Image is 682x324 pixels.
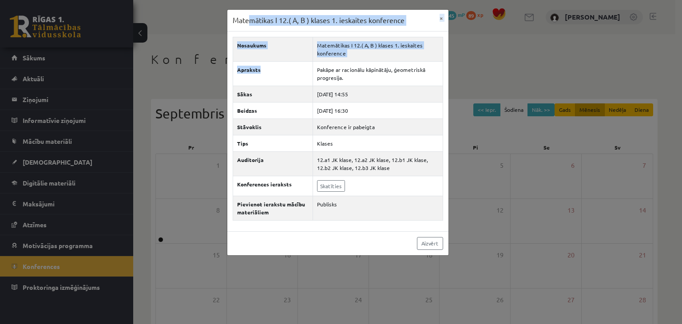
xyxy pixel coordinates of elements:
[233,176,313,196] th: Konferences ieraksts
[233,135,313,151] th: Tips
[313,102,443,119] td: [DATE] 16:30
[313,61,443,86] td: Pakāpe ar racionālu kāpinātāju, ģeometriskā progresija.
[233,196,313,220] th: Pievienot ierakstu mācību materiāliem
[313,119,443,135] td: Konference ir pabeigta
[233,86,313,102] th: Sākas
[313,151,443,176] td: 12.a1 JK klase, 12.a2 JK klase, 12.b1 JK klase, 12.b2 JK klase, 12.b3 JK klase
[313,196,443,220] td: Publisks
[313,86,443,102] td: [DATE] 14:55
[317,180,345,192] a: Skatīties
[313,37,443,61] td: Matemātikas I 12.( A, B ) klases 1. ieskaites konference
[417,237,443,250] a: Aizvērt
[233,119,313,135] th: Stāvoklis
[233,15,404,26] h3: Matemātikas I 12.( A, B ) klases 1. ieskaites konference
[233,151,313,176] th: Auditorija
[313,135,443,151] td: Klases
[233,61,313,86] th: Apraksts
[233,102,313,119] th: Beidzas
[233,37,313,61] th: Nosaukums
[434,10,448,27] button: ×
